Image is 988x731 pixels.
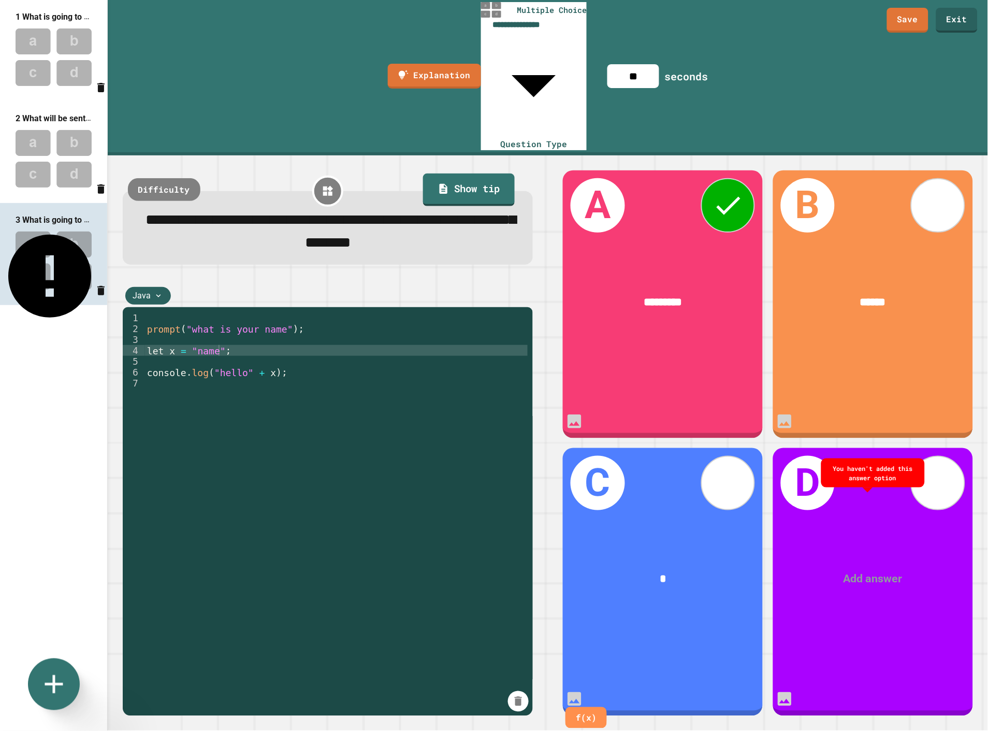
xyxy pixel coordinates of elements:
div: Difficulty [128,178,200,201]
button: Delete question [95,179,107,198]
span: Multiple Choice [517,4,587,16]
span: 1 What is going to be sent to the output console from the statements below (assume they are runni... [16,11,504,22]
button: Delete question [95,280,107,300]
span: Java [133,290,151,302]
div: You haven't added this answer option [826,464,920,482]
div: 2 [123,323,145,334]
h1: B [781,178,835,233]
a: Explanation [388,64,481,89]
button: Delete question [95,77,107,97]
div: 5 [123,356,145,367]
h1: C [571,456,625,510]
span: 2 What will be sent to the developer console from the following JS code? [16,113,286,123]
h1: A [571,178,625,233]
img: multiple-choice-thumbnail.png [481,2,502,18]
h1: D [781,456,835,510]
div: 6 [123,367,145,378]
span: Question Type [500,138,568,149]
div: 7 [123,378,145,389]
a: Save [887,8,928,33]
div: seconds [664,68,708,84]
a: Exit [936,8,978,33]
div: 3 [123,334,145,345]
a: Show tip [423,174,515,206]
span: 3 What is going to be sent to the developer console for the JS code below? [16,214,293,225]
div: 4 [123,345,145,356]
div: 1 [123,312,145,323]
